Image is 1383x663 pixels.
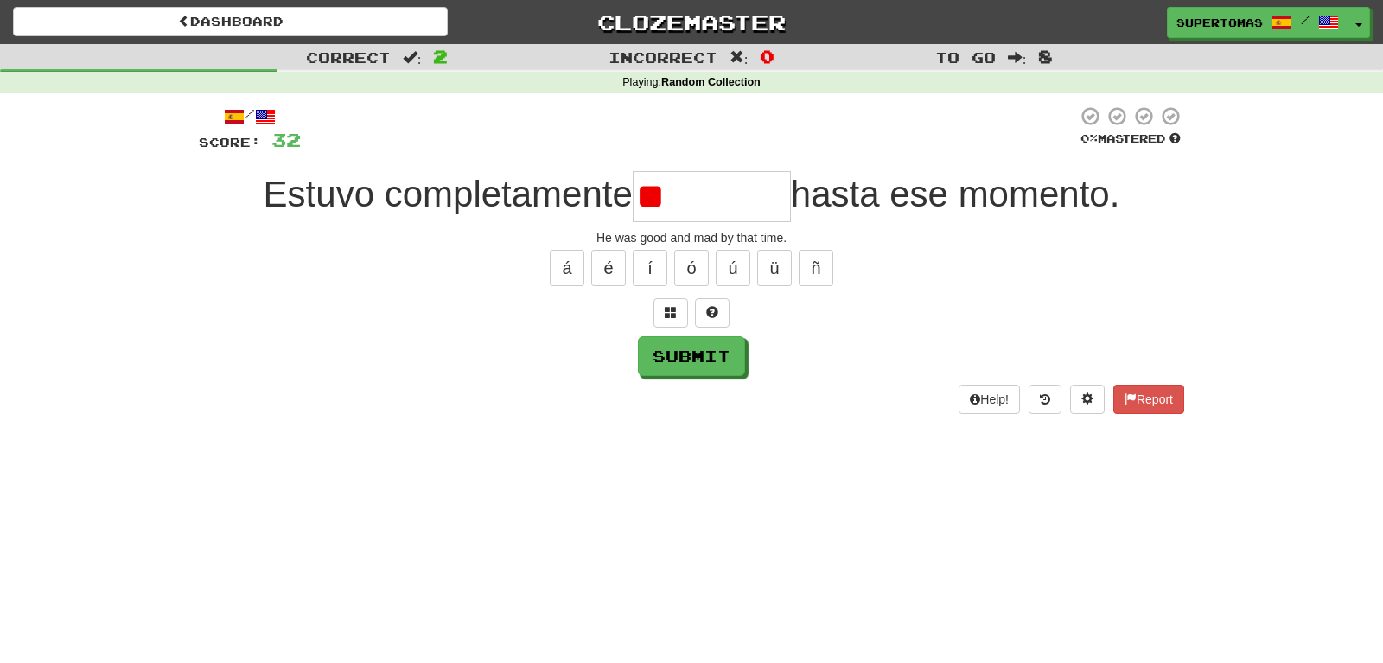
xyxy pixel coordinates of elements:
span: Estuvo completamente [264,174,633,214]
span: : [1008,50,1027,65]
span: 8 [1038,46,1053,67]
span: To go [935,48,996,66]
div: / [199,105,301,127]
button: ú [716,250,750,286]
span: 0 [760,46,774,67]
span: 0 % [1080,131,1098,145]
strong: Random Collection [661,76,761,88]
button: Submit [638,336,745,376]
span: 32 [271,129,301,150]
div: Mastered [1077,131,1184,147]
div: He was good and mad by that time. [199,229,1184,246]
button: Report [1113,385,1184,414]
button: ó [674,250,709,286]
span: Correct [306,48,391,66]
button: Switch sentence to multiple choice alt+p [653,298,688,328]
span: hasta ese momento. [791,174,1120,214]
a: Dashboard [13,7,448,36]
a: Clozemaster [474,7,908,37]
button: Round history (alt+y) [1029,385,1061,414]
button: é [591,250,626,286]
span: 2 [433,46,448,67]
span: Score: [199,135,261,150]
span: : [730,50,749,65]
span: SuperTomas [1176,15,1263,30]
button: ü [757,250,792,286]
span: : [403,50,422,65]
span: Incorrect [609,48,717,66]
span: / [1301,14,1310,26]
button: í [633,250,667,286]
button: ñ [799,250,833,286]
a: SuperTomas / [1167,7,1348,38]
button: Single letter hint - you only get 1 per sentence and score half the points! alt+h [695,298,730,328]
button: á [550,250,584,286]
button: Help! [959,385,1020,414]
